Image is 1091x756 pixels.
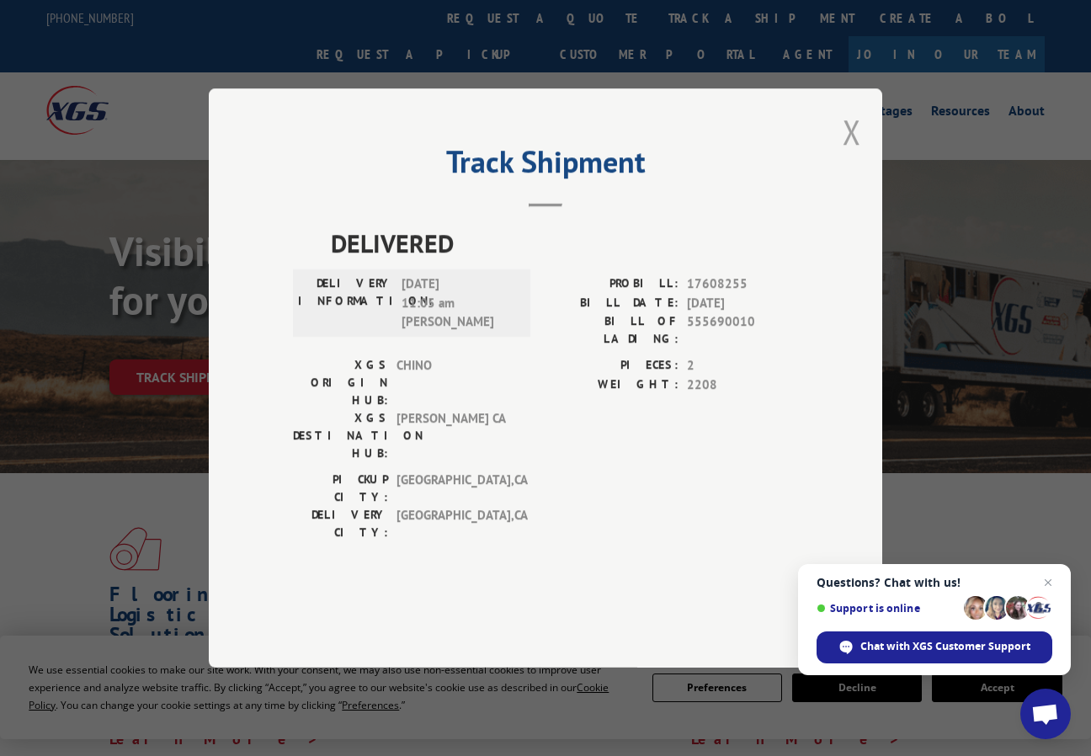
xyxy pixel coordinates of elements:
span: [GEOGRAPHIC_DATA] , CA [396,471,510,506]
span: [GEOGRAPHIC_DATA] , CA [396,506,510,541]
span: [DATE] 11:05 am [PERSON_NAME] [402,274,515,332]
span: Chat with XGS Customer Support [860,639,1030,654]
label: PICKUP CITY: [293,471,388,506]
h2: Track Shipment [293,150,798,182]
div: Chat with XGS Customer Support [817,631,1052,663]
label: PROBILL: [545,274,679,294]
span: 17608255 [687,274,798,294]
label: BILL OF LADING: [545,312,679,348]
label: DELIVERY CITY: [293,506,388,541]
span: DELIVERED [331,224,798,262]
label: DELIVERY INFORMATION: [298,274,393,332]
span: Questions? Chat with us! [817,576,1052,589]
span: [PERSON_NAME] CA [396,409,510,462]
button: Close modal [843,109,861,154]
label: WEIGHT: [545,375,679,395]
label: BILL DATE: [545,294,679,313]
span: 2 [687,356,798,375]
label: XGS ORIGIN HUB: [293,356,388,409]
label: PIECES: [545,356,679,375]
span: [DATE] [687,294,798,313]
label: XGS DESTINATION HUB: [293,409,388,462]
span: CHINO [396,356,510,409]
span: 2208 [687,375,798,395]
span: Support is online [817,602,958,615]
div: Open chat [1020,689,1071,739]
span: 555690010 [687,312,798,348]
span: Close chat [1038,572,1058,593]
